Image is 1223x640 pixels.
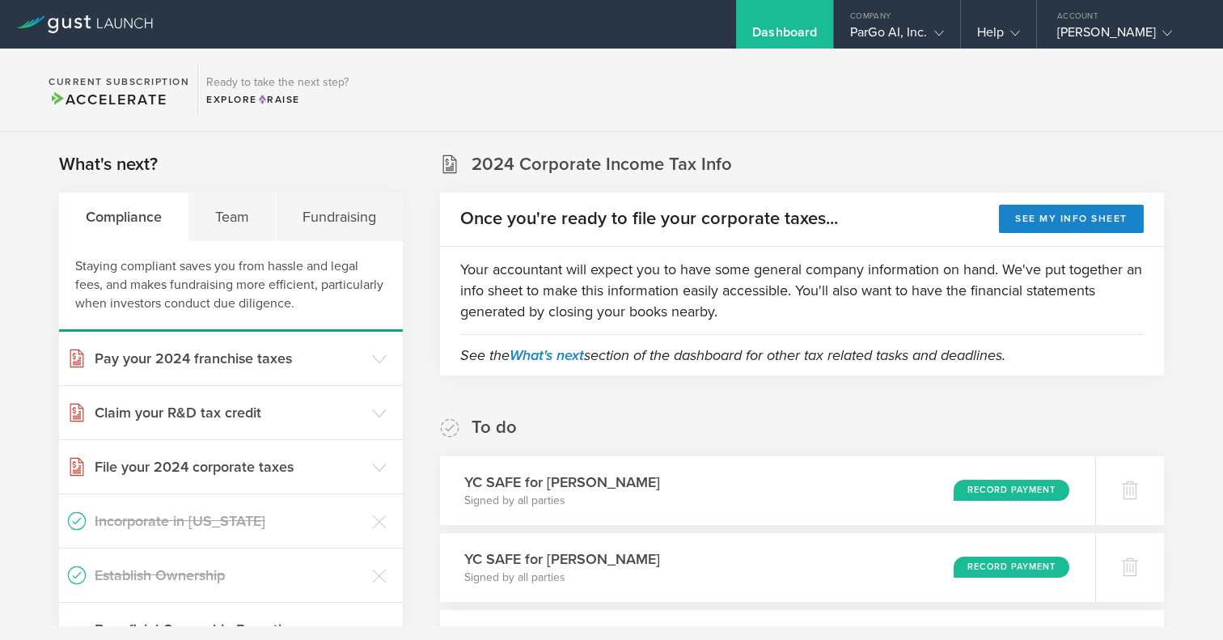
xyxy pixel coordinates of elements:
[59,241,403,332] div: Staying compliant saves you from hassle and legal fees, and makes fundraising more efficient, par...
[510,346,584,364] a: What's next
[206,92,349,107] div: Explore
[95,456,364,477] h3: File your 2024 corporate taxes
[954,557,1069,578] div: Record Payment
[440,456,1095,525] div: YC SAFE for [PERSON_NAME]Signed by all partiesRecord Payment
[999,205,1144,233] button: See my info sheet
[464,493,660,509] p: Signed by all parties
[206,77,349,88] h3: Ready to take the next step?
[49,91,167,108] span: Accelerate
[276,193,402,241] div: Fundraising
[464,570,660,586] p: Signed by all parties
[95,402,364,423] h3: Claim your R&D tax credit
[464,472,660,493] h3: YC SAFE for [PERSON_NAME]
[59,153,158,176] h2: What's next?
[49,77,189,87] h2: Current Subscription
[257,94,300,105] span: Raise
[460,346,1005,364] em: See the section of the dashboard for other tax related tasks and deadlines.
[197,65,357,115] div: Ready to take the next step?ExploreRaise
[460,207,838,231] h2: Once you're ready to file your corporate taxes...
[440,533,1095,602] div: YC SAFE for [PERSON_NAME]Signed by all partiesRecord Payment
[95,565,364,586] h3: Establish Ownership
[95,619,364,640] h3: Beneficial Ownership Reporting
[95,348,364,369] h3: Pay your 2024 franchise taxes
[59,193,188,241] div: Compliance
[472,153,732,176] h2: 2024 Corporate Income Tax Info
[188,193,276,241] div: Team
[460,259,1144,322] p: Your accountant will expect you to have some general company information on hand. We've put toget...
[1057,24,1195,49] div: [PERSON_NAME]
[850,24,943,49] div: ParGo AI, Inc.
[977,24,1020,49] div: Help
[95,511,364,532] h3: Incorporate in [US_STATE]
[464,549,660,570] h3: YC SAFE for [PERSON_NAME]
[752,24,817,49] div: Dashboard
[472,416,517,439] h2: To do
[954,480,1069,501] div: Record Payment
